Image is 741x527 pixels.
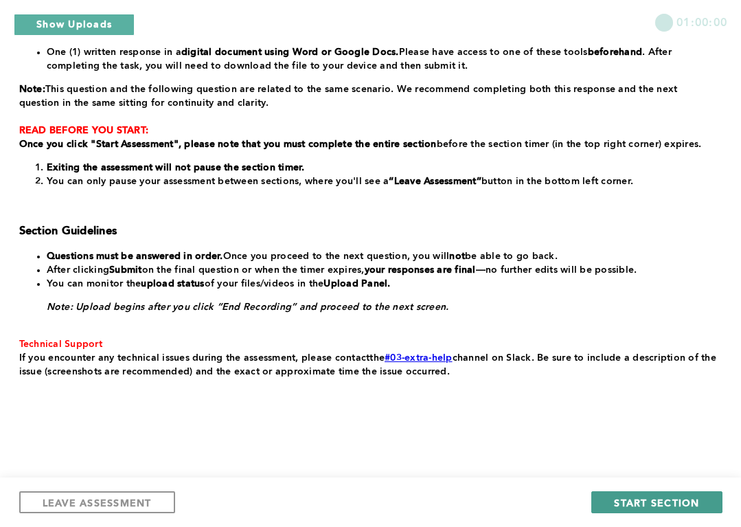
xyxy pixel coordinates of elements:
[389,177,481,186] strong: “Leave Assessment”
[19,82,717,110] p: This question and the following question are related to the same scenario. We recommend completin...
[588,47,643,57] strong: beforehand
[19,339,102,349] span: Technical Support
[19,225,717,238] h3: Section Guidelines
[14,14,135,36] button: Show Uploads
[591,491,722,513] button: START SECTION
[449,251,465,261] strong: not
[19,139,437,149] strong: Once you click "Start Assessment", please note that you must complete the entire section
[47,163,305,172] strong: Exiting the assessment will not pause the section timer.
[323,279,390,289] strong: Upload Panel.
[385,353,453,363] a: #03-extra-help
[47,302,449,312] em: Note: Upload begins after you click “End Recording” and proceed to the next screen.
[676,14,727,30] span: 01:00:00
[47,277,717,291] li: You can monitor the of your files/videos in the
[19,137,717,151] p: before the section timer (in the top right corner) expires.
[47,175,717,188] li: You can only pause your assessment between sections, where you'll see a button in the bottom left...
[47,45,717,73] li: One (1) written response in a Please have access to one of these tools . After completing the tas...
[19,353,370,363] span: If you encounter any technical issues during the assessment, please contact
[365,265,476,275] strong: your responses are final
[19,126,149,135] strong: READ BEFORE YOU START:
[109,265,142,275] strong: Submit
[614,496,699,509] span: START SECTION
[19,85,45,94] strong: Note:
[141,279,204,289] strong: upload status
[19,491,175,513] button: LEAVE ASSESSMENT
[47,263,717,277] li: After clicking on the final question or when the timer expires, —no further edits will be possible.
[47,251,223,261] strong: Questions must be answered in order.
[47,249,717,263] li: Once you proceed to the next question, you will be able to go back.
[19,351,717,379] p: the channel on Slack
[43,496,152,509] span: LEAVE ASSESSMENT
[181,47,399,57] strong: digital document using Word or Google Docs.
